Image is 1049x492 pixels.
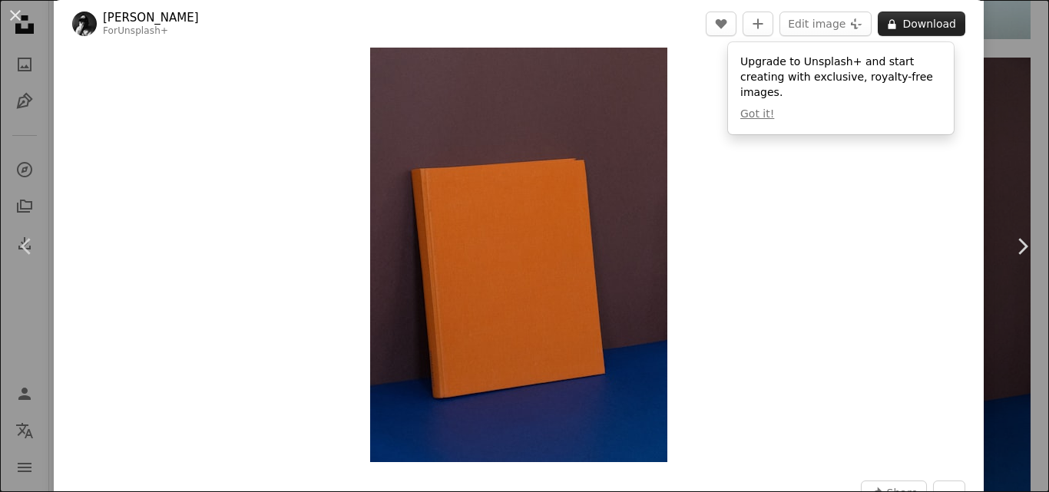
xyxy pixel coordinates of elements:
button: Zoom in on this image [370,16,667,462]
button: Like [706,12,736,36]
div: For [103,25,199,38]
a: Next [995,173,1049,320]
button: Edit image [779,12,872,36]
a: Unsplash+ [117,25,168,36]
img: Go to Hrant Khachatryan's profile [72,12,97,36]
img: an orange book sitting on top of a blue table [370,16,667,462]
button: Add to Collection [743,12,773,36]
a: [PERSON_NAME] [103,10,199,25]
button: Got it! [740,107,774,122]
div: Upgrade to Unsplash+ and start creating with exclusive, royalty-free images. [728,42,954,134]
button: Download [878,12,965,36]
